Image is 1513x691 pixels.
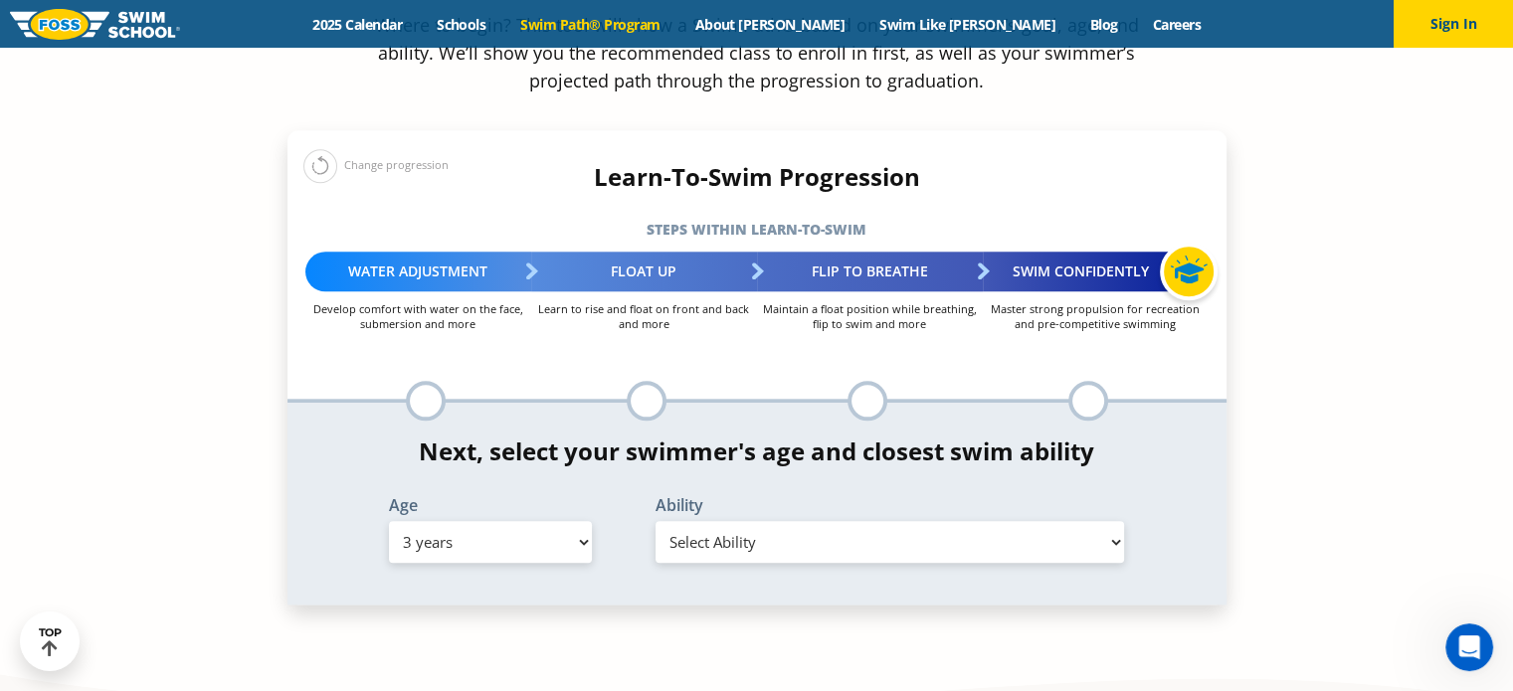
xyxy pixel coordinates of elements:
[757,252,983,291] div: Flip to Breathe
[531,301,757,331] p: Learn to rise and float on front and back and more
[39,626,62,657] div: TOP
[656,497,1125,513] label: Ability
[677,15,862,34] a: About [PERSON_NAME]
[1072,15,1135,34] a: Blog
[295,15,420,34] a: 2025 Calendar
[983,301,1209,331] p: Master strong propulsion for recreation and pre-competitive swimming
[1445,623,1493,671] iframe: Intercom live chat
[862,15,1073,34] a: Swim Like [PERSON_NAME]
[420,15,503,34] a: Schools
[503,15,677,34] a: Swim Path® Program
[531,252,757,291] div: Float Up
[10,9,180,40] img: FOSS Swim School Logo
[305,301,531,331] p: Develop comfort with water on the face, submersion and more
[287,163,1227,191] h4: Learn-To-Swim Progression
[757,301,983,331] p: Maintain a float position while breathing, flip to swim and more
[303,148,449,183] div: Change progression
[287,437,1227,465] h4: Next, select your swimmer's age and closest swim ability
[305,252,531,291] div: Water Adjustment
[1135,15,1218,34] a: Careers
[389,497,592,513] label: Age
[287,216,1227,244] h5: Steps within Learn-to-Swim
[367,11,1147,94] p: Where to begin? This tool will show a Swim Path® based on your swimmer’s goal, age, and ability. ...
[983,252,1209,291] div: Swim Confidently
